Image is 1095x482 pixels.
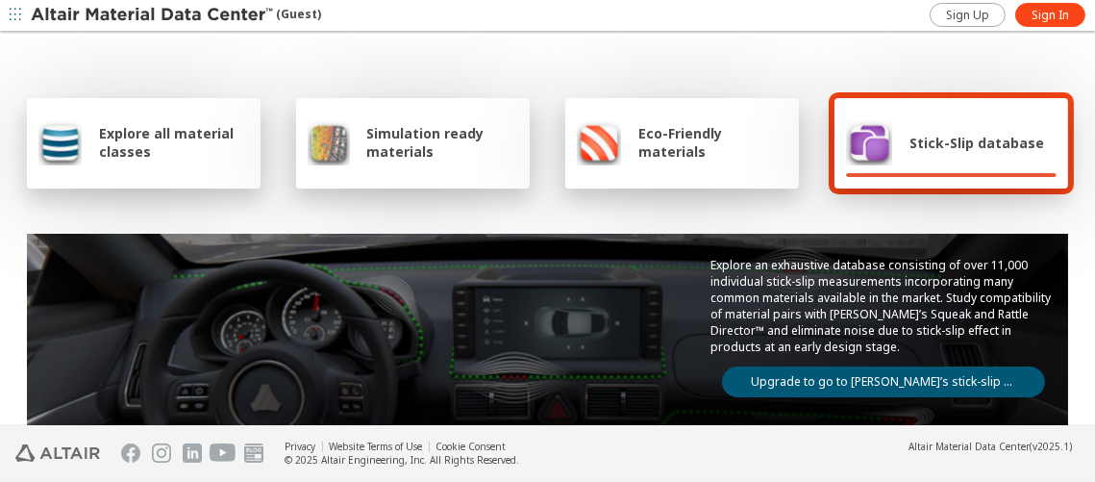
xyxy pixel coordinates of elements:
a: Sign Up [930,3,1006,27]
a: Sign In [1015,3,1085,27]
p: Explore an exhaustive database consisting of over 11,000 individual stick-slip measurements incor... [710,257,1057,355]
span: Simulation ready materials [367,124,518,161]
span: Sign Up [946,8,989,23]
span: Sign In [1032,8,1069,23]
img: Simulation ready materials [308,119,349,165]
span: Stick-Slip database [909,134,1044,152]
a: Cookie Consent [436,440,506,453]
div: (v2025.1) [908,440,1072,453]
a: Upgrade to go to [PERSON_NAME]’s stick-slip database [722,367,1045,397]
span: Altair Material Data Center [908,440,1030,453]
img: Altair Engineering [15,444,100,462]
span: Explore all material classes [99,124,249,161]
img: Stick-Slip database [846,119,892,165]
a: Website Terms of Use [329,440,422,453]
div: © 2025 Altair Engineering, Inc. All Rights Reserved. [285,453,519,467]
span: Eco-Friendly materials [638,124,786,161]
img: Explore all material classes [38,119,82,165]
img: Altair Material Data Center [31,6,276,25]
a: Privacy [285,440,315,453]
img: Eco-Friendly materials [577,119,621,165]
div: (Guest) [31,6,321,25]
